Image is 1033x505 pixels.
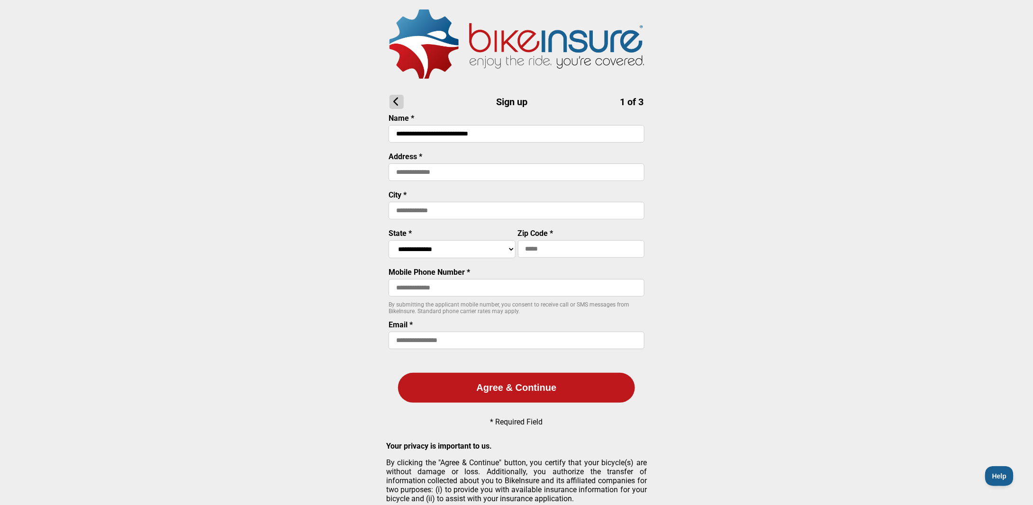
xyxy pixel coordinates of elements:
[398,373,635,403] button: Agree & Continue
[389,114,414,123] label: Name *
[389,301,644,315] p: By submitting the applicant mobile number, you consent to receive call or SMS messages from BikeI...
[386,458,647,503] p: By clicking the "Agree & Continue" button, you certify that your bicycle(s) are without damage or...
[389,268,470,277] label: Mobile Phone Number *
[389,320,413,329] label: Email *
[390,95,644,109] h1: Sign up
[490,417,543,426] p: * Required Field
[620,96,644,108] span: 1 of 3
[389,190,407,199] label: City *
[389,152,422,161] label: Address *
[518,229,553,238] label: Zip Code *
[389,229,412,238] label: State *
[386,442,492,451] strong: Your privacy is important to us.
[985,466,1014,486] iframe: Toggle Customer Support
